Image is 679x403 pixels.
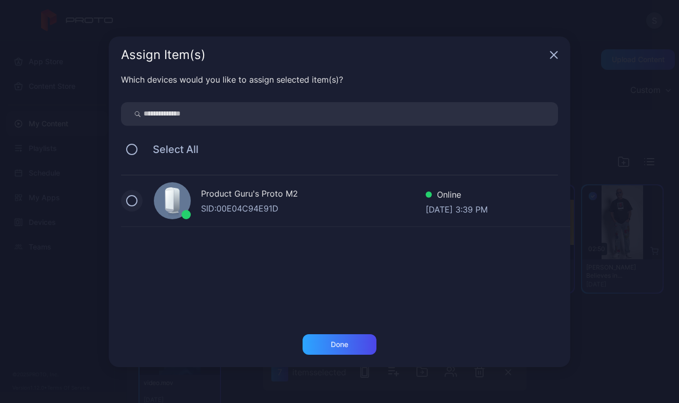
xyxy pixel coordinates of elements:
[121,49,546,61] div: Assign Item(s)
[426,188,488,203] div: Online
[303,334,376,355] button: Done
[201,202,426,215] div: SID: 00E04C94E91D
[201,187,426,202] div: Product Guru's Proto M2
[121,73,558,86] div: Which devices would you like to assign selected item(s)?
[143,143,198,156] span: Select All
[426,203,488,214] div: [DATE] 3:39 PM
[331,340,348,349] div: Done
